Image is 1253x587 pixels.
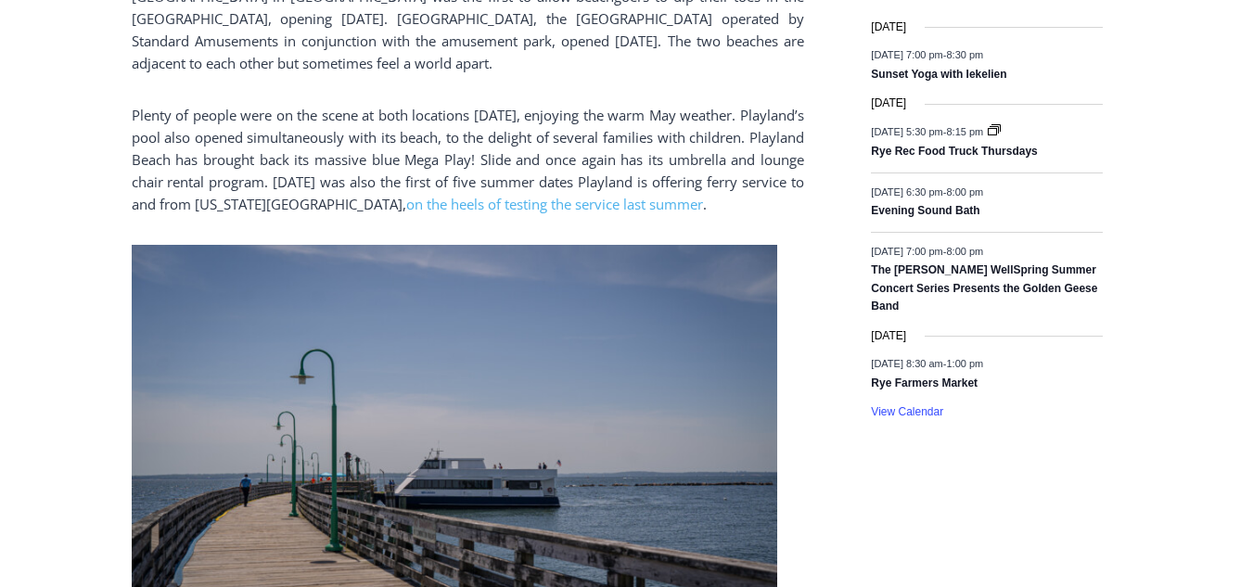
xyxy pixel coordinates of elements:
[871,145,1037,160] a: Rye Rec Food Truck Thursdays
[871,68,1006,83] a: Sunset Yoga with Iekelien
[406,195,703,213] a: on the heels of testing the service last summer
[946,49,983,60] span: 8:30 pm
[946,125,983,136] span: 8:15 pm
[871,125,942,136] span: [DATE] 5:30 pm
[946,185,983,197] span: 8:00 pm
[871,185,983,197] time: -
[871,376,978,391] a: Rye Farmers Market
[871,185,942,197] span: [DATE] 6:30 pm
[871,19,906,36] time: [DATE]
[871,405,943,419] a: View Calendar
[871,49,942,60] span: [DATE] 7:00 pm
[946,358,983,369] span: 1:00 pm
[871,204,979,219] a: Evening Sound Bath
[871,49,983,60] time: -
[946,245,983,256] span: 8:00 pm
[132,106,804,213] span: Plenty of people were on the scene at both locations [DATE], enjoying the warm May weather. Playl...
[871,358,983,369] time: -
[871,245,983,256] time: -
[871,327,906,345] time: [DATE]
[871,125,986,136] time: -
[871,245,942,256] span: [DATE] 7:00 pm
[703,195,707,213] span: .
[871,263,1097,314] a: The [PERSON_NAME] WellSpring Summer Concert Series Presents the Golden Geese Band
[871,358,942,369] span: [DATE] 8:30 am
[871,95,906,112] time: [DATE]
